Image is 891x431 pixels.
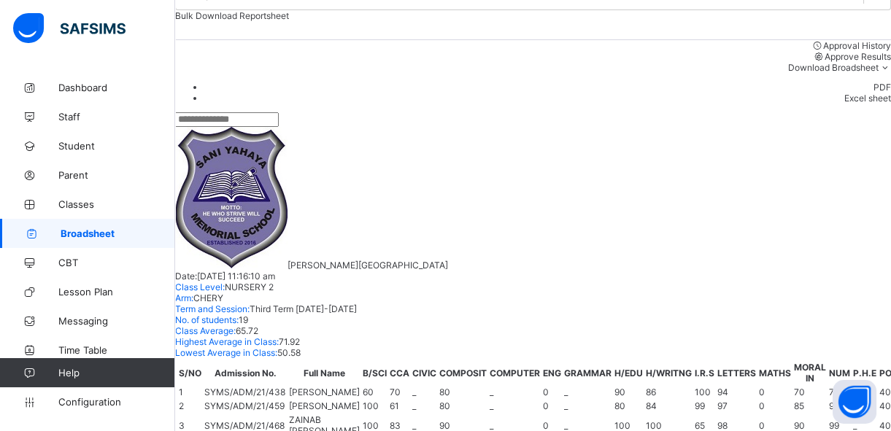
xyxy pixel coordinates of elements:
[175,325,236,336] span: Class Average:
[58,198,175,210] span: Classes
[362,361,387,384] th: B/SCI
[277,347,301,358] span: 50.58
[788,62,879,73] span: Download Broadsheet
[758,400,792,412] td: 0
[175,314,239,325] span: No. of students:
[614,361,644,384] th: H/EDU
[645,400,693,412] td: 84
[793,386,827,398] td: 70
[204,386,287,398] td: SYMS/ADM/21/438
[542,386,562,398] td: 0
[563,361,612,384] th: GRAMMAR
[362,400,387,412] td: 100
[833,380,876,424] button: Open asap
[175,303,250,314] span: Term and Session:
[489,400,541,412] td: _
[58,82,175,93] span: Dashboard
[825,51,891,62] span: Approve Results
[288,260,448,271] span: [PERSON_NAME][GEOGRAPHIC_DATA]
[175,10,289,21] span: Bulk Download Reportsheet
[175,336,279,347] span: Highest Average in Class:
[175,347,277,358] span: Lowest Average in Class:
[614,386,644,398] td: 90
[717,361,757,384] th: LETTERS
[204,400,287,412] td: SYMS/ADM/21/459
[58,257,175,268] span: CBT
[439,400,487,412] td: 80
[412,361,437,384] th: CIVIC
[389,386,410,398] td: 70
[58,344,175,356] span: Time Table
[175,127,288,268] img: syms.png
[828,361,851,384] th: NUM
[288,386,360,398] td: [PERSON_NAME]
[175,292,193,303] span: Arm:
[793,400,827,412] td: 85
[542,361,562,384] th: ENG
[204,361,287,384] th: Admission No.
[58,367,174,378] span: Help
[852,361,877,384] th: P.H.E
[362,386,387,398] td: 60
[439,361,487,384] th: COMPOSIT
[412,400,437,412] td: _
[489,361,541,384] th: COMPUTER
[288,361,360,384] th: Full Name
[563,400,612,412] td: _
[61,228,175,239] span: Broadsheet
[58,286,175,298] span: Lesson Plan
[694,361,715,384] th: I.R.S
[439,386,487,398] td: 80
[412,386,437,398] td: _
[758,361,792,384] th: MATHS
[204,82,891,93] li: dropdown-list-item-text-0
[823,40,891,51] span: Approval History
[58,396,174,408] span: Configuration
[645,361,693,384] th: H/WRITNG
[193,292,223,303] span: CHERY
[13,13,126,44] img: safsims
[236,325,258,336] span: 65.72
[197,271,275,281] span: [DATE] 11:16:10 am
[279,336,300,347] span: 71.92
[58,140,175,152] span: Student
[828,400,851,412] td: 90
[175,271,197,281] span: Date:
[389,400,410,412] td: 61
[828,386,851,398] td: 77
[694,386,715,398] td: 100
[250,303,357,314] span: Third Term [DATE]-[DATE]
[175,281,225,292] span: Class Level:
[694,400,715,412] td: 99
[614,400,644,412] td: 80
[758,386,792,398] td: 0
[178,386,202,398] td: 1
[178,400,202,412] td: 2
[717,386,757,398] td: 94
[178,361,202,384] th: S/NO
[58,111,175,123] span: Staff
[542,400,562,412] td: 0
[563,386,612,398] td: _
[793,361,827,384] th: MORAL IN
[288,400,360,412] td: [PERSON_NAME]
[717,400,757,412] td: 97
[239,314,248,325] span: 19
[389,361,410,384] th: CCA
[489,386,541,398] td: _
[58,315,175,327] span: Messaging
[645,386,693,398] td: 86
[225,281,274,292] span: NURSERY 2
[204,93,891,104] li: dropdown-list-item-text-1
[58,169,175,181] span: Parent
